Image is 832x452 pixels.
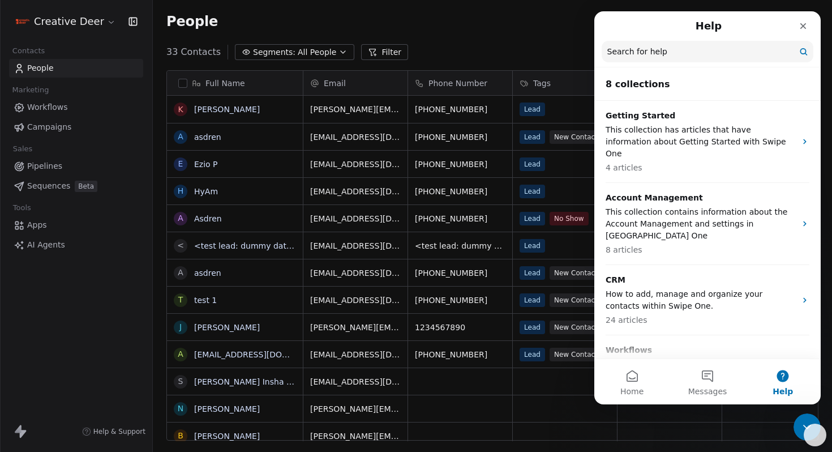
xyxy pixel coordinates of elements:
span: Email [324,78,346,89]
div: B [178,430,183,442]
div: Phone Number [408,71,512,95]
span: Full Name [205,78,245,89]
a: [PERSON_NAME] [194,432,260,441]
span: [EMAIL_ADDRESS][DOMAIN_NAME] [310,159,401,170]
span: New Contact [550,293,602,307]
div: J [179,321,182,333]
span: [PERSON_NAME][EMAIL_ADDRESS][PERSON_NAME][DOMAIN_NAME] [310,403,401,415]
span: [PERSON_NAME][EMAIL_ADDRESS][DOMAIN_NAME] [310,104,401,115]
span: New Contact [550,266,602,280]
span: [PERSON_NAME][EMAIL_ADDRESS][PERSON_NAME][DOMAIN_NAME] [310,322,401,333]
span: Beta [75,181,97,192]
span: Pipelines [27,160,62,172]
iframe: Intercom live chat [594,11,821,404]
span: AI Agents [27,239,65,251]
a: SequencesBeta [9,177,143,195]
a: Help & Support [82,427,145,436]
div: Email [303,71,408,95]
a: test 1 [194,296,217,305]
span: Lead [520,130,545,144]
span: 1234567890 [415,322,505,333]
span: Creative Deer [34,14,104,29]
div: K [178,104,183,116]
span: Lead [520,321,545,334]
div: S [178,376,183,387]
div: a [178,131,183,143]
span: Tags [533,78,551,89]
span: Campaigns [27,121,71,133]
span: [PHONE_NUMBER] [415,213,505,224]
a: <test lead: dummy data for first_name> [194,241,355,250]
a: Workflows [9,98,143,117]
span: [EMAIL_ADDRESS][DOMAIN_NAME] [310,186,401,197]
span: Lead [520,185,545,198]
div: grid [167,96,303,441]
span: New Contact [550,130,602,144]
span: [PHONE_NUMBER] [415,159,505,170]
span: [EMAIL_ADDRESS][DOMAIN_NAME] [310,295,401,306]
span: [PHONE_NUMBER] [415,186,505,197]
a: Campaigns [9,118,143,137]
span: [EMAIL_ADDRESS][DOMAIN_NAME] [310,267,401,279]
span: People [166,13,218,30]
span: Lead [520,348,545,361]
span: [PHONE_NUMBER] [415,349,505,360]
span: [PHONE_NUMBER] [415,104,505,115]
div: a [178,267,183,279]
span: Lead [520,239,545,253]
a: asdren [194,133,221,142]
button: Creative Deer [14,12,118,31]
span: Lead [520,293,545,307]
a: [PERSON_NAME] [194,323,260,332]
span: [EMAIL_ADDRESS][DOMAIN_NAME] [310,131,401,143]
span: [PHONE_NUMBER] [415,131,505,143]
div: N [178,403,183,415]
a: [PERSON_NAME] [194,404,260,413]
a: People [9,59,143,78]
button: Filter [361,44,408,60]
span: Lead [520,266,545,280]
div: Full Name [167,71,303,95]
span: Lead [520,103,545,116]
span: Help & Support [93,427,145,436]
img: Logo%20CD1.pdf%20(1).png [16,15,29,28]
span: Lead [520,157,545,171]
span: Segments: [253,46,295,58]
span: Marketing [7,82,54,99]
span: Sales [8,140,37,157]
a: Pipelines [9,157,143,176]
a: [PERSON_NAME] [194,105,260,114]
span: All People [298,46,336,58]
span: People [27,62,54,74]
span: [EMAIL_ADDRESS][DOMAIN_NAME] [310,349,401,360]
span: Apps [27,219,47,231]
span: [PHONE_NUMBER] [415,295,505,306]
a: Apps [9,216,143,234]
a: [PERSON_NAME] Insha [PERSON_NAME] [194,377,352,386]
div: H [178,185,184,197]
span: <test lead: dummy data for phone_number> [415,240,505,251]
span: [PHONE_NUMBER] [415,267,505,279]
span: Tools [8,199,36,216]
span: [PERSON_NAME][EMAIL_ADDRESS][PERSON_NAME][DOMAIN_NAME] [310,430,401,442]
span: No Show [550,212,589,225]
div: A [178,212,183,224]
div: a [178,348,183,360]
span: [EMAIL_ADDRESS][DOMAIN_NAME] [310,376,401,387]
